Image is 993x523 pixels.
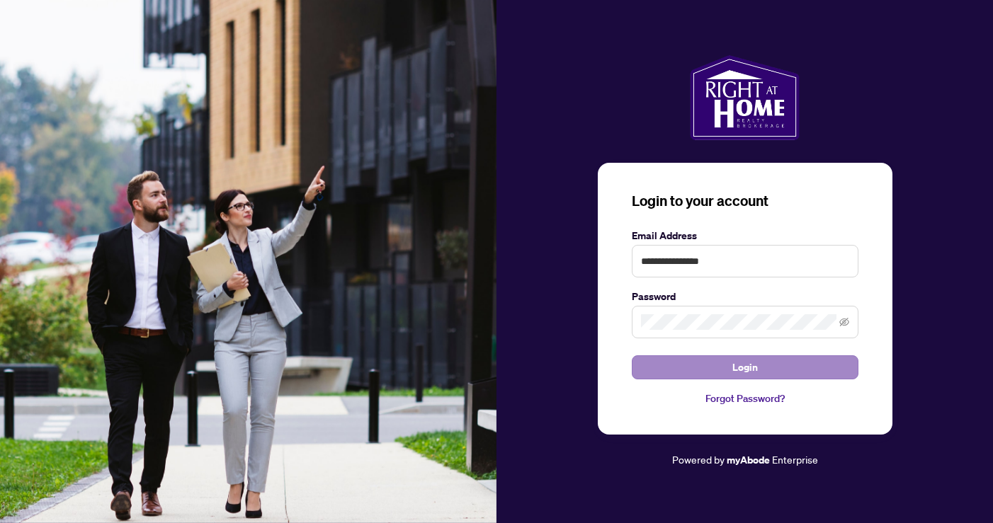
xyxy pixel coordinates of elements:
[772,453,818,466] span: Enterprise
[727,452,770,468] a: myAbode
[632,191,858,211] h3: Login to your account
[632,289,858,304] label: Password
[839,317,849,327] span: eye-invisible
[732,356,758,379] span: Login
[632,228,858,243] label: Email Address
[690,55,800,140] img: ma-logo
[632,355,858,379] button: Login
[672,453,725,466] span: Powered by
[632,391,858,406] a: Forgot Password?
